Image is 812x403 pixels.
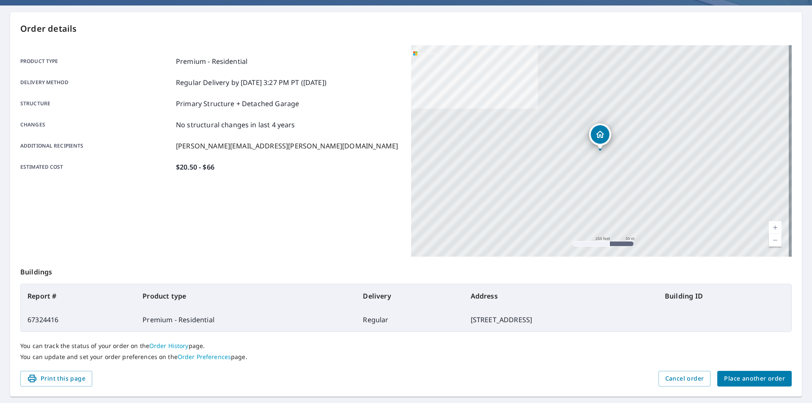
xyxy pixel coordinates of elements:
[178,353,231,361] a: Order Preferences
[769,221,782,234] a: Current Level 17, Zoom In
[769,234,782,247] a: Current Level 17, Zoom Out
[20,342,792,350] p: You can track the status of your order on the page.
[149,342,189,350] a: Order History
[20,56,173,66] p: Product type
[176,56,247,66] p: Premium - Residential
[717,371,792,387] button: Place another order
[665,373,704,384] span: Cancel order
[20,371,92,387] button: Print this page
[20,162,173,172] p: Estimated cost
[20,257,792,284] p: Buildings
[136,284,356,308] th: Product type
[27,373,85,384] span: Print this page
[136,308,356,332] td: Premium - Residential
[464,308,658,332] td: [STREET_ADDRESS]
[20,120,173,130] p: Changes
[20,141,173,151] p: Additional recipients
[176,141,398,151] p: [PERSON_NAME][EMAIL_ADDRESS][PERSON_NAME][DOMAIN_NAME]
[658,371,711,387] button: Cancel order
[176,99,299,109] p: Primary Structure + Detached Garage
[20,353,792,361] p: You can update and set your order preferences on the page.
[724,373,785,384] span: Place another order
[356,308,464,332] td: Regular
[20,99,173,109] p: Structure
[20,22,792,35] p: Order details
[356,284,464,308] th: Delivery
[20,77,173,88] p: Delivery method
[176,77,326,88] p: Regular Delivery by [DATE] 3:27 PM PT ([DATE])
[589,123,611,150] div: Dropped pin, building 1, Residential property, 78 130th St Lisbon, IA 52253
[658,284,791,308] th: Building ID
[21,284,136,308] th: Report #
[176,162,214,172] p: $20.50 - $66
[21,308,136,332] td: 67324416
[464,284,658,308] th: Address
[176,120,295,130] p: No structural changes in last 4 years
